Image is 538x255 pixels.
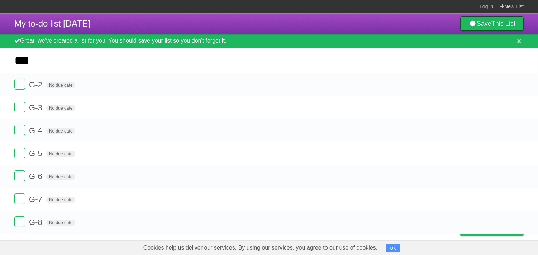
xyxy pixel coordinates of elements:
[14,125,25,135] label: Done
[475,223,520,235] span: Buy me a coffee
[46,220,75,226] span: No due date
[386,244,400,252] button: OK
[46,82,75,88] span: No due date
[14,170,25,181] label: Done
[46,105,75,111] span: No due date
[14,102,25,112] label: Done
[46,174,75,180] span: No due date
[46,151,75,157] span: No due date
[29,103,44,112] span: G-3
[46,197,75,203] span: No due date
[29,172,44,181] span: G-6
[14,148,25,158] label: Done
[14,193,25,204] label: Done
[14,79,25,90] label: Done
[29,80,44,89] span: G-2
[29,126,44,135] span: G-4
[46,128,75,134] span: No due date
[136,241,385,255] span: Cookies help us deliver our services. By using our services, you agree to our use of cookies.
[460,16,524,31] a: SaveThis List
[29,149,44,158] span: G-5
[491,20,515,27] b: This List
[14,216,25,227] label: Done
[14,19,90,28] span: My to-do list [DATE]
[29,218,44,227] span: G-8
[29,195,44,204] span: G-7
